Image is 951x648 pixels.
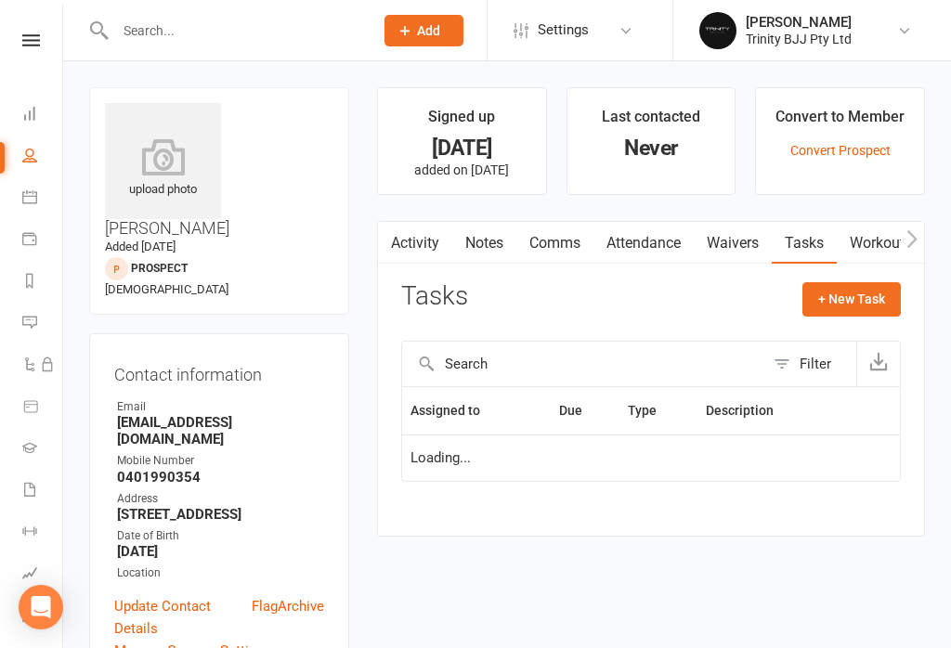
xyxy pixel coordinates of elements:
[402,387,551,434] th: Assigned to
[117,414,324,447] strong: [EMAIL_ADDRESS][DOMAIN_NAME]
[602,105,700,138] div: Last contacted
[117,527,324,545] div: Date of Birth
[114,358,324,384] h3: Contact information
[551,387,619,434] th: Due
[105,103,333,238] h3: [PERSON_NAME]
[22,387,64,429] a: Product Sales
[105,138,221,200] div: upload photo
[402,342,764,386] input: Search
[378,222,452,265] a: Activity
[452,222,516,265] a: Notes
[278,595,324,640] a: Archive
[105,282,228,296] span: [DEMOGRAPHIC_DATA]
[401,282,468,311] h3: Tasks
[697,387,842,434] th: Description
[131,262,188,275] snap: prospect
[117,452,324,470] div: Mobile Number
[428,105,495,138] div: Signed up
[22,178,64,220] a: Calendar
[117,543,324,560] strong: [DATE]
[694,222,772,265] a: Waivers
[19,585,63,629] div: Open Intercom Messenger
[772,222,837,265] a: Tasks
[252,595,278,640] a: Flag
[117,564,324,582] div: Location
[800,353,831,375] div: Filter
[117,398,324,416] div: Email
[837,222,925,265] a: Workouts
[114,595,252,640] a: Update Contact Details
[619,387,697,434] th: Type
[699,12,736,49] img: thumb_image1712106278.png
[538,9,589,51] span: Settings
[593,222,694,265] a: Attendance
[117,469,324,486] strong: 0401990354
[584,138,719,158] div: Never
[22,262,64,304] a: Reports
[790,143,891,158] a: Convert Prospect
[764,342,856,386] button: Filter
[117,490,324,508] div: Address
[516,222,593,265] a: Comms
[22,95,64,136] a: Dashboard
[395,162,529,177] p: added on [DATE]
[117,506,324,523] strong: [STREET_ADDRESS]
[110,18,360,44] input: Search...
[402,434,900,481] td: Loading...
[746,31,852,47] div: Trinity BJJ Pty Ltd
[802,282,901,316] button: + New Task
[22,136,64,178] a: People
[105,240,176,253] time: Added [DATE]
[395,138,529,158] div: [DATE]
[22,220,64,262] a: Payments
[775,105,905,138] div: Convert to Member
[22,554,64,596] a: Assessments
[746,14,852,31] div: [PERSON_NAME]
[417,23,440,38] span: Add
[384,15,463,46] button: Add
